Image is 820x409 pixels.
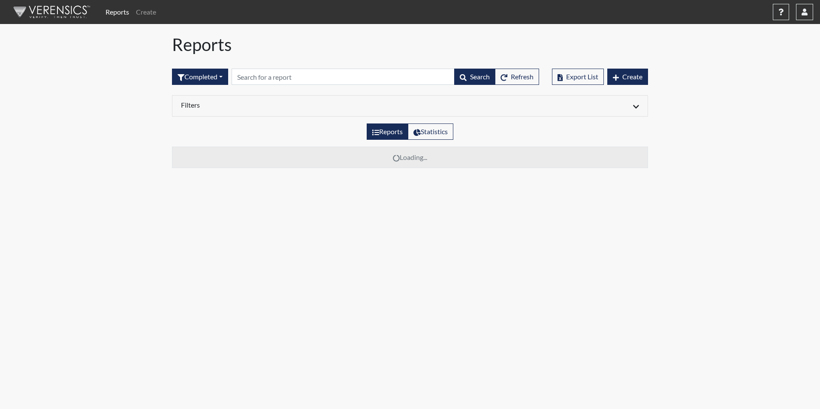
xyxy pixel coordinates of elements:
label: View statistics about completed interviews [408,123,453,140]
div: Click to expand/collapse filters [175,101,645,111]
label: View the list of reports [367,123,408,140]
a: Create [133,3,160,21]
button: Refresh [495,69,539,85]
div: Filter by interview status [172,69,228,85]
button: Search [454,69,495,85]
button: Create [607,69,648,85]
h6: Filters [181,101,404,109]
button: Completed [172,69,228,85]
a: Reports [102,3,133,21]
button: Export List [552,69,604,85]
span: Refresh [511,72,534,81]
span: Create [622,72,642,81]
input: Search by Registration ID, Interview Number, or Investigation Name. [232,69,455,85]
td: Loading... [172,147,648,168]
span: Export List [566,72,598,81]
span: Search [470,72,490,81]
h1: Reports [172,34,648,55]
